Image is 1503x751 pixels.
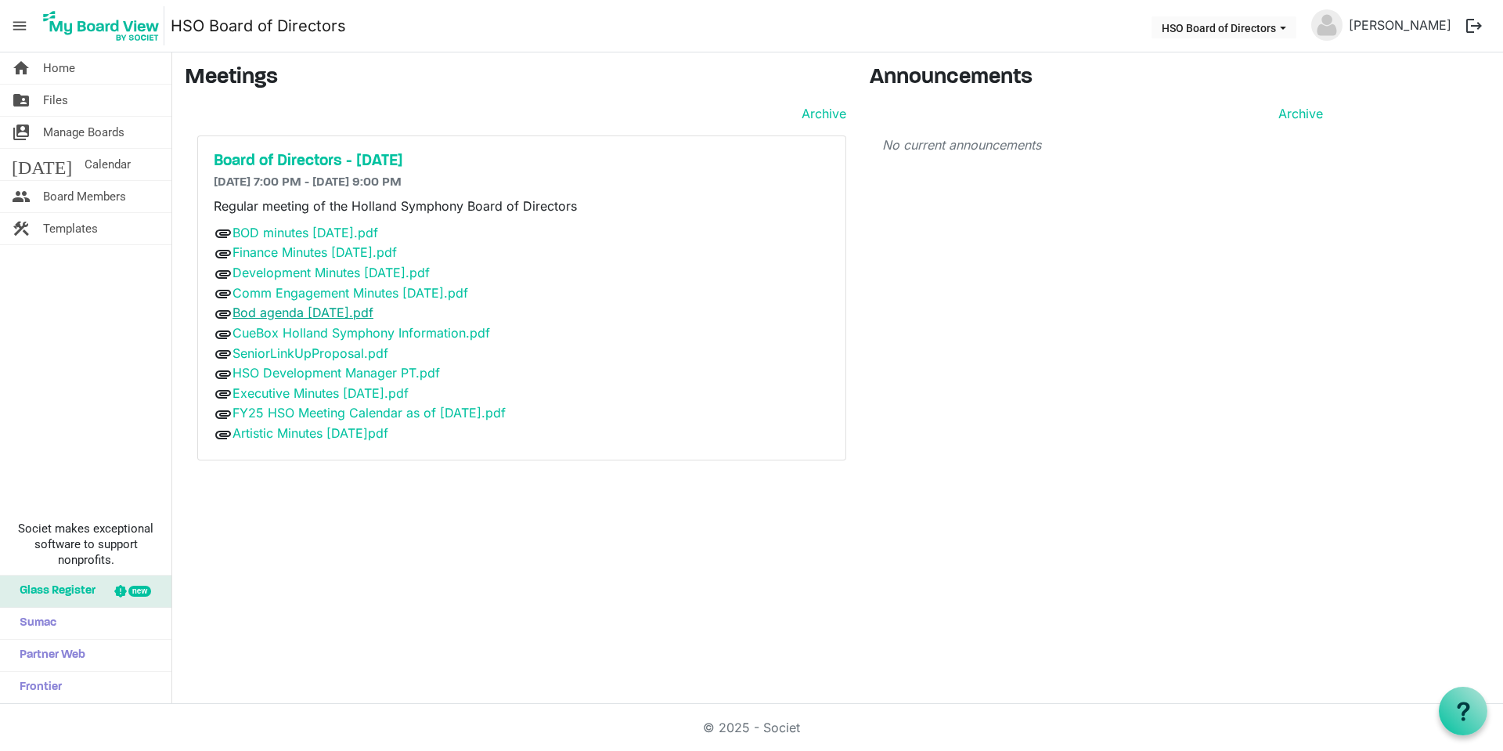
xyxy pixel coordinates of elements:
[232,345,388,361] a: SeniorLinkUpProposal.pdf
[43,85,68,116] span: Files
[214,284,232,303] span: attachment
[1152,16,1296,38] button: HSO Board of Directors dropdownbutton
[795,104,846,123] a: Archive
[214,197,830,215] p: Regular meeting of the Holland Symphony Board of Directors
[232,305,373,320] a: Bod agenda [DATE].pdf
[214,345,232,363] span: attachment
[214,325,232,344] span: attachment
[232,265,430,280] a: Development Minutes [DATE].pdf
[232,325,490,341] a: CueBox Holland Symphony Information.pdf
[43,213,98,244] span: Templates
[214,152,830,171] a: Board of Directors - [DATE]
[232,365,440,381] a: HSO Development Manager PT.pdf
[1311,9,1343,41] img: no-profile-picture.svg
[12,117,31,148] span: switch_account
[882,135,1323,154] p: No current announcements
[12,149,72,180] span: [DATE]
[214,365,232,384] span: attachment
[870,65,1335,92] h3: Announcements
[43,52,75,84] span: Home
[12,576,96,607] span: Glass Register
[232,405,506,421] a: FY25 HSO Meeting Calendar as of [DATE].pdf
[128,586,151,597] div: new
[43,117,124,148] span: Manage Boards
[12,85,31,116] span: folder_shared
[214,265,232,283] span: attachment
[214,244,232,263] span: attachment
[12,181,31,212] span: people
[43,181,126,212] span: Board Members
[232,285,468,301] a: Comm Engagement Minutes [DATE].pdf
[214,405,232,424] span: attachment
[232,385,409,401] a: Executive Minutes [DATE].pdf
[12,640,85,671] span: Partner Web
[1272,104,1323,123] a: Archive
[214,425,232,444] span: attachment
[12,608,56,639] span: Sumac
[214,175,830,190] h6: [DATE] 7:00 PM - [DATE] 9:00 PM
[38,6,171,45] a: My Board View Logo
[85,149,131,180] span: Calendar
[185,65,846,92] h3: Meetings
[1458,9,1490,42] button: logout
[5,11,34,41] span: menu
[171,10,346,42] a: HSO Board of Directors
[214,224,232,243] span: attachment
[232,225,378,240] a: BOD minutes [DATE].pdf
[232,425,388,441] a: Artistic Minutes [DATE]pdf
[214,305,232,323] span: attachment
[12,52,31,84] span: home
[12,672,62,703] span: Frontier
[12,213,31,244] span: construction
[214,385,232,403] span: attachment
[232,244,397,260] a: Finance Minutes [DATE].pdf
[38,6,164,45] img: My Board View Logo
[703,720,800,735] a: © 2025 - Societ
[7,521,164,568] span: Societ makes exceptional software to support nonprofits.
[1343,9,1458,41] a: [PERSON_NAME]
